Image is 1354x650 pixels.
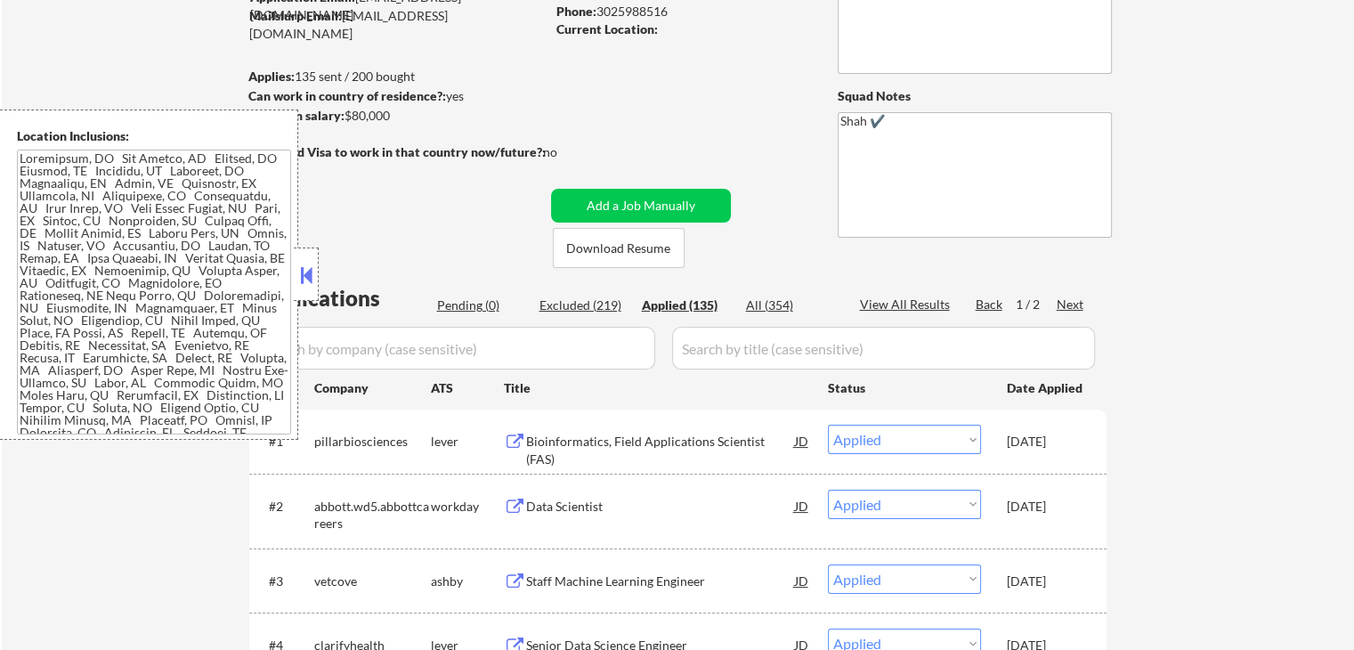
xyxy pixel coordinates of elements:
div: #3 [269,573,300,590]
div: Company [314,379,431,397]
div: Squad Notes [838,87,1112,105]
div: pillarbiosciences [314,433,431,451]
div: [DATE] [1007,498,1085,516]
div: JD [793,565,811,597]
div: JD [793,425,811,457]
div: Excluded (219) [539,297,628,314]
div: lever [431,433,504,451]
div: no [543,143,594,161]
div: Applied (135) [642,297,731,314]
div: #1 [269,433,300,451]
div: yes [248,87,539,105]
strong: Minimum salary: [248,108,345,123]
input: Search by company (case sensitive) [255,327,655,370]
div: abbott.wd5.abbottcareers [314,498,431,532]
div: workday [431,498,504,516]
div: 3025988516 [556,3,808,20]
div: JD [793,490,811,522]
strong: Will need Visa to work in that country now/future?: [249,144,546,159]
div: View All Results [860,296,955,313]
input: Search by title (case sensitive) [672,327,1095,370]
div: 1 / 2 [1016,296,1057,313]
div: #2 [269,498,300,516]
div: Applications [255,288,431,309]
div: Location Inclusions: [17,127,291,145]
div: Title [504,379,811,397]
div: 135 sent / 200 bought [248,68,545,85]
div: ATS [431,379,504,397]
div: [DATE] [1007,433,1085,451]
div: $80,000 [248,107,545,125]
div: Bioinformatics, Field Applications Scientist (FAS) [526,433,795,467]
div: Staff Machine Learning Engineer [526,573,795,590]
button: Download Resume [553,228,685,268]
strong: Applies: [248,69,295,84]
div: Status [828,371,981,403]
div: Back [976,296,1004,313]
div: [DATE] [1007,573,1085,590]
strong: Phone: [556,4,596,19]
div: vetcove [314,573,431,590]
button: Add a Job Manually [551,189,731,223]
strong: Mailslurp Email: [249,8,342,23]
div: Data Scientist [526,498,795,516]
div: ashby [431,573,504,590]
div: All (354) [746,297,835,314]
strong: Can work in country of residence?: [248,88,446,103]
div: Pending (0) [437,297,526,314]
strong: Current Location: [556,21,658,37]
div: Date Applied [1007,379,1085,397]
div: [EMAIL_ADDRESS][DOMAIN_NAME] [249,7,545,42]
div: Next [1057,296,1085,313]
